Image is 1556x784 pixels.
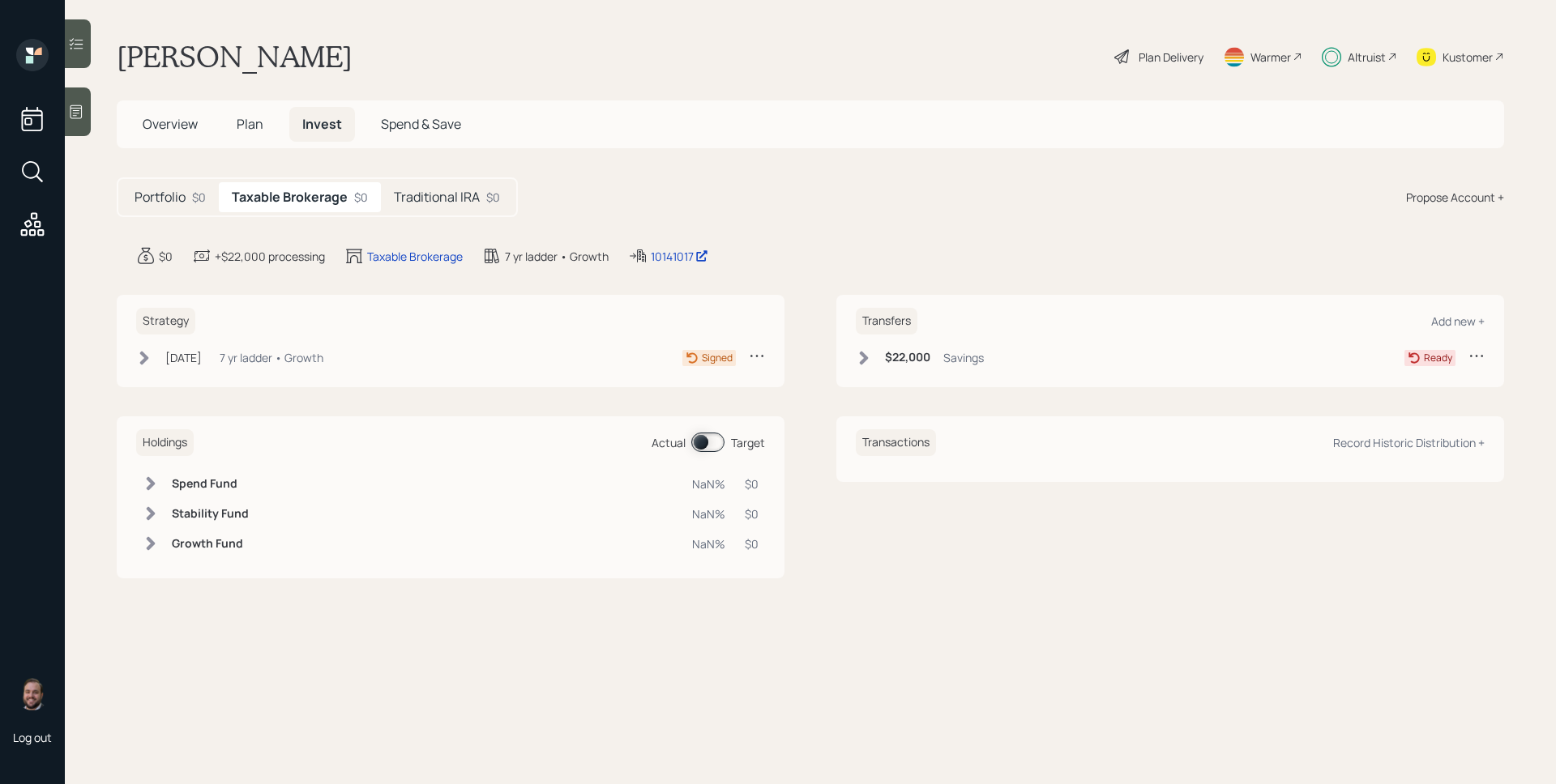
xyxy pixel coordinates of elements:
div: +$22,000 processing [215,248,325,265]
div: Signed [702,351,733,365]
div: [DATE] [165,349,202,366]
div: Propose Account + [1406,189,1504,206]
div: Log out [13,730,52,745]
div: NaN% [692,475,725,492]
span: Spend & Save [381,115,461,133]
div: 10141017 [651,248,708,265]
div: Ready [1424,351,1452,365]
span: Overview [143,115,198,133]
div: $0 [159,248,173,265]
div: $0 [354,189,368,206]
div: $0 [745,505,759,522]
div: $0 [745,475,759,492]
div: Savings [943,349,984,366]
div: Warmer [1250,49,1291,66]
h6: Strategy [136,308,195,334]
h6: $22,000 [885,351,930,364]
h6: Spend Fund [172,477,249,491]
div: Record Historic Distribution + [1333,435,1485,450]
div: Add new + [1431,313,1485,329]
div: $0 [745,535,759,552]
span: Plan [237,115,263,133]
div: 7 yr ladder • Growth [220,349,323,366]
div: NaN% [692,535,725,552]
div: Taxable Brokerage [367,248,463,265]
div: $0 [192,189,206,206]
div: Actual [652,434,686,451]
h6: Holdings [136,429,194,456]
span: Invest [302,115,342,133]
img: james-distasi-headshot.png [16,678,49,710]
h6: Transactions [856,429,936,456]
div: 7 yr ladder • Growth [505,248,609,265]
h6: Stability Fund [172,507,249,521]
div: Kustomer [1443,49,1493,66]
h1: [PERSON_NAME] [117,39,353,75]
h6: Growth Fund [172,537,249,551]
div: Plan Delivery [1139,49,1203,66]
h5: Portfolio [135,190,186,205]
div: $0 [486,189,500,206]
div: NaN% [692,505,725,522]
h6: Transfers [856,308,917,334]
h5: Traditional IRA [394,190,480,205]
div: Altruist [1348,49,1386,66]
h5: Taxable Brokerage [232,190,348,205]
div: Target [731,434,765,451]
